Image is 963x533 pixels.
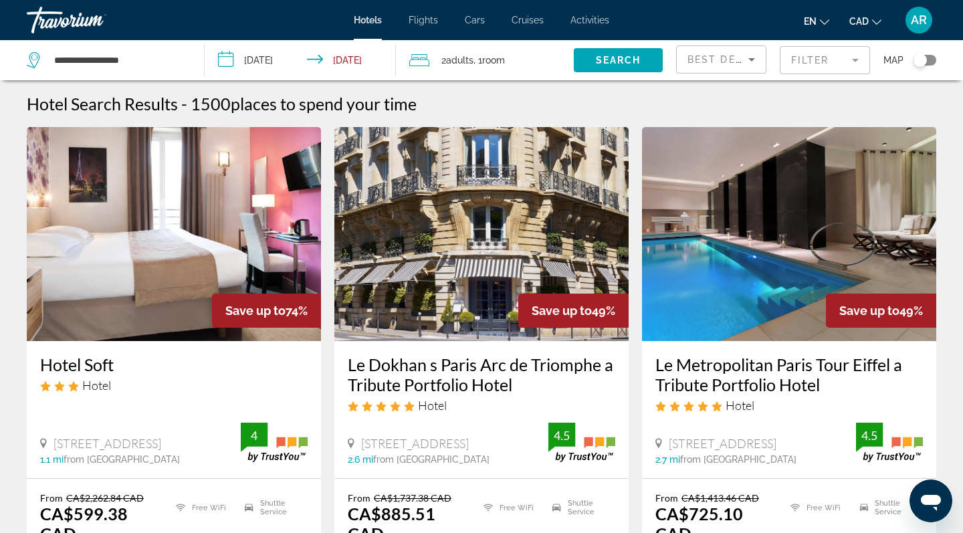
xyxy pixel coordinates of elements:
button: Change language [804,11,829,31]
span: From [40,492,63,504]
span: Search [596,55,641,66]
span: from [GEOGRAPHIC_DATA] [64,454,180,465]
span: Save up to [532,304,592,318]
del: CA$2,262.84 CAD [66,492,144,504]
h2: 1500 [191,94,417,114]
span: Adults [446,55,473,66]
span: From [348,492,370,504]
li: Shuttle Service [853,492,923,523]
span: Best Deals [687,54,757,65]
button: User Menu [901,6,936,34]
span: Map [883,51,903,70]
span: Save up to [839,304,899,318]
div: 4 [241,427,267,443]
span: from [GEOGRAPHIC_DATA] [680,454,796,465]
a: Hotel Soft [40,354,308,375]
li: Free WiFi [477,492,546,523]
span: - [181,94,187,114]
h1: Hotel Search Results [27,94,178,114]
a: Travorium [27,3,160,37]
div: 49% [518,294,629,328]
a: Cruises [512,15,544,25]
img: trustyou-badge.svg [241,423,308,462]
span: 2.7 mi [655,454,680,465]
a: Le Metropolitan Paris Tour Eiffel a Tribute Portfolio Hotel [655,354,923,395]
li: Free WiFi [784,492,853,523]
span: Room [482,55,505,66]
span: Save up to [225,304,286,318]
span: places to spend your time [231,94,417,114]
iframe: Button to launch messaging window [909,479,952,522]
button: Change currency [849,11,881,31]
a: Activities [570,15,609,25]
span: 2 [441,51,473,70]
div: 4.5 [856,427,883,443]
span: AR [911,13,927,27]
span: [STREET_ADDRESS] [53,436,161,451]
span: , 1 [473,51,505,70]
div: 3 star Hotel [40,378,308,393]
span: Hotel [726,398,754,413]
a: Flights [409,15,438,25]
div: 4.5 [548,427,575,443]
img: Hotel image [642,127,936,341]
button: Check-in date: Nov 28, 2025 Check-out date: Nov 30, 2025 [205,40,396,80]
span: [STREET_ADDRESS] [361,436,469,451]
button: Travelers: 2 adults, 0 children [396,40,574,80]
mat-select: Sort by [687,51,755,68]
span: from [GEOGRAPHIC_DATA] [373,454,490,465]
button: Filter [780,45,870,75]
li: Shuttle Service [238,492,308,523]
del: CA$1,737.38 CAD [374,492,451,504]
span: CAD [849,16,869,27]
li: Shuttle Service [546,492,615,523]
span: From [655,492,678,504]
span: en [804,16,817,27]
img: Hotel image [27,127,321,341]
span: [STREET_ADDRESS] [669,436,776,451]
div: 74% [212,294,321,328]
del: CA$1,413.46 CAD [681,492,759,504]
span: 1.1 mi [40,454,64,465]
img: Hotel image [334,127,629,341]
span: Hotel [82,378,111,393]
img: trustyou-badge.svg [548,423,615,462]
button: Toggle map [903,54,936,66]
span: Hotel [418,398,447,413]
a: Le Dokhan s Paris Arc de Triomphe a Tribute Portfolio Hotel [348,354,615,395]
li: Free WiFi [169,492,239,523]
div: 5 star Hotel [348,398,615,413]
div: 49% [826,294,936,328]
img: trustyou-badge.svg [856,423,923,462]
span: 2.6 mi [348,454,373,465]
button: Search [574,48,663,72]
a: Cars [465,15,485,25]
a: Hotels [354,15,382,25]
div: 5 star Hotel [655,398,923,413]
